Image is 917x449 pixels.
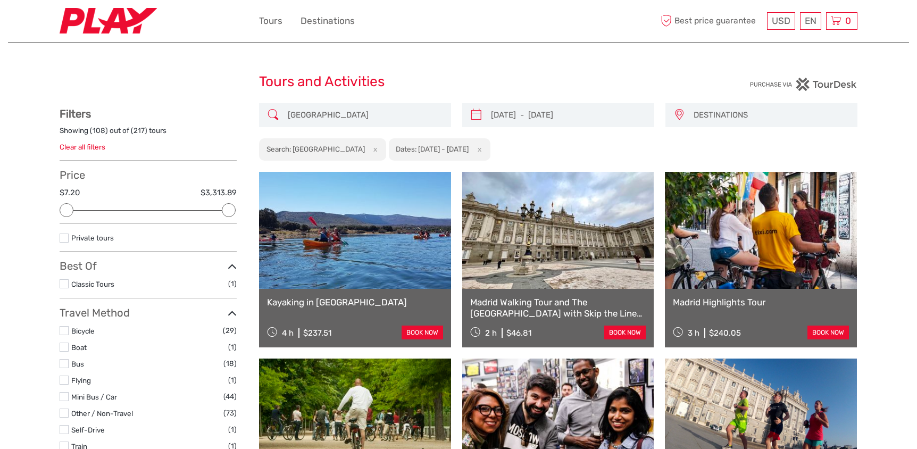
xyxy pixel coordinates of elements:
[303,328,331,338] div: $237.51
[267,297,443,307] a: Kayaking in [GEOGRAPHIC_DATA]
[60,107,91,120] strong: Filters
[800,12,821,30] div: EN
[60,8,157,34] img: 2467-7e1744d7-2434-4362-8842-68c566c31c52_logo_small.jpg
[223,325,237,337] span: (29)
[266,145,365,153] h2: Search: [GEOGRAPHIC_DATA]
[71,327,95,335] a: Bicycle
[259,73,658,90] h1: Tours and Activities
[60,187,80,198] label: $7.20
[71,426,105,434] a: Self-Drive
[60,260,237,272] h3: Best Of
[71,280,114,288] a: Classic Tours
[60,126,237,142] div: Showing ( ) out of ( ) tours
[223,407,237,419] span: (73)
[201,187,237,198] label: $3,313.89
[470,297,646,319] a: Madrid Walking Tour and The [GEOGRAPHIC_DATA] with Skip the Line Tickets
[228,341,237,353] span: (1)
[228,423,237,436] span: (1)
[366,144,381,155] button: x
[228,278,237,290] span: (1)
[772,15,790,26] span: USD
[60,169,237,181] h3: Price
[673,297,849,307] a: Madrid Highlights Tour
[60,306,237,319] h3: Travel Method
[689,106,852,124] button: DESTINATIONS
[506,328,531,338] div: $46.81
[71,409,133,418] a: Other / Non-Travel
[301,13,355,29] a: Destinations
[93,126,105,136] label: 108
[658,12,764,30] span: Best price guarantee
[71,234,114,242] a: Private tours
[807,326,849,339] a: book now
[485,328,497,338] span: 2 h
[470,144,485,155] button: x
[228,374,237,386] span: (1)
[259,13,282,29] a: Tours
[688,328,699,338] span: 3 h
[71,343,87,352] a: Boat
[71,393,117,401] a: Mini Bus / Car
[60,143,105,151] a: Clear all filters
[844,15,853,26] span: 0
[604,326,646,339] a: book now
[223,357,237,370] span: (18)
[709,328,741,338] div: $240.05
[402,326,443,339] a: book now
[487,106,649,124] input: SELECT DATES
[396,145,469,153] h2: Dates: [DATE] - [DATE]
[71,376,91,385] a: Flying
[71,360,84,368] a: Bus
[282,328,294,338] span: 4 h
[223,390,237,403] span: (44)
[768,415,917,449] iframe: LiveChat chat widget
[284,106,446,124] input: SEARCH
[134,126,145,136] label: 217
[749,78,857,91] img: PurchaseViaTourDesk.png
